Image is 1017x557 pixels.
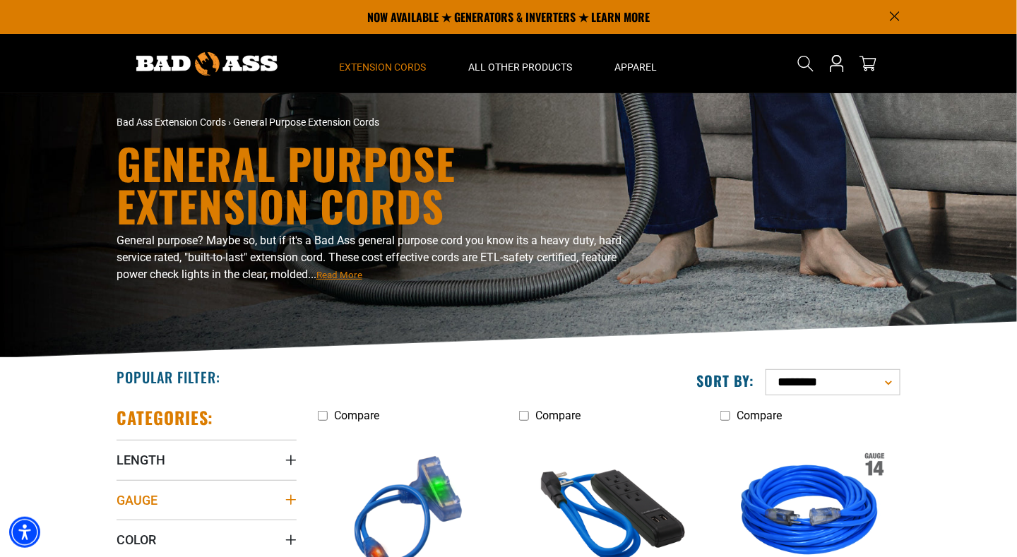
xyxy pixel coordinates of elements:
span: All Other Products [468,61,572,73]
a: Bad Ass Extension Cords [117,116,226,128]
h2: Categories: [117,407,214,429]
span: Length [117,452,165,468]
summary: Search [795,52,817,75]
summary: Extension Cords [318,34,447,93]
span: Apparel [614,61,657,73]
nav: breadcrumbs [117,115,632,130]
span: › [228,116,231,128]
label: Sort by: [696,371,754,390]
span: Compare [334,409,379,422]
span: Extension Cords [339,61,426,73]
div: Accessibility Menu [9,517,40,548]
span: Compare [737,409,782,422]
span: Gauge [117,492,157,508]
summary: Gauge [117,480,297,520]
h1: General Purpose Extension Cords [117,142,632,227]
summary: Apparel [593,34,678,93]
span: Compare [535,409,581,422]
p: General purpose? Maybe so, but if it's a Bad Ass general purpose cord you know its a heavy duty, ... [117,232,632,283]
span: Color [117,532,156,548]
h2: Popular Filter: [117,368,220,386]
img: Bad Ass Extension Cords [136,52,278,76]
span: General Purpose Extension Cords [233,116,379,128]
summary: All Other Products [447,34,593,93]
summary: Length [117,440,297,479]
span: Read More [316,270,362,280]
